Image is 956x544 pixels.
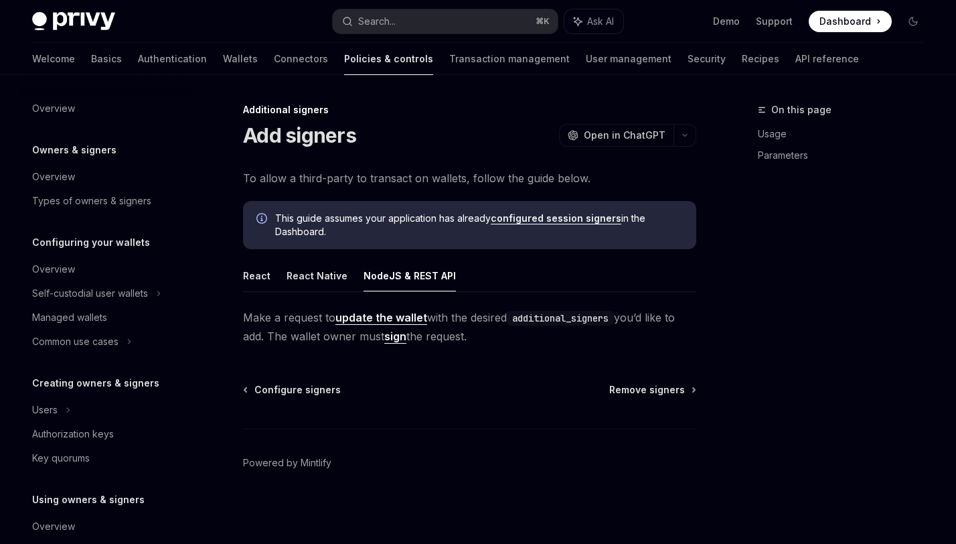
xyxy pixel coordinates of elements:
a: configured session signers [491,212,621,224]
a: Remove signers [609,383,695,397]
a: Wallets [223,43,258,75]
span: This guide assumes your application has already in the Dashboard. [275,212,683,239]
a: Usage [758,123,935,145]
h5: Configuring your wallets [32,234,150,251]
span: On this page [771,102,831,118]
svg: Info [256,213,270,226]
a: Basics [91,43,122,75]
div: Key quorums [32,450,90,466]
a: sign [384,330,406,344]
code: additional_signers [507,311,614,326]
a: Security [688,43,726,75]
span: Make a request to with the desired you’d like to add. The wallet owner must the request. [243,308,696,346]
a: Authorization keys [21,422,193,446]
div: Overview [32,169,75,185]
a: Dashboard [809,11,892,32]
button: NodeJS & REST API [364,260,456,291]
a: Powered by Mintlify [243,456,331,470]
span: Open in ChatGPT [584,129,665,142]
span: Configure signers [254,383,341,397]
div: Managed wallets [32,310,107,326]
a: Managed wallets [21,305,193,330]
div: Authorization keys [32,426,114,442]
button: React Native [287,260,347,291]
div: Types of owners & signers [32,193,151,209]
div: Overview [32,519,75,535]
a: User management [586,43,671,75]
a: API reference [795,43,859,75]
button: Toggle dark mode [902,11,924,32]
span: Remove signers [609,383,685,397]
a: Policies & controls [344,43,433,75]
a: Overview [21,96,193,121]
span: ⌘ K [536,16,550,27]
a: Overview [21,165,193,189]
div: Users [32,402,58,418]
a: update the wallet [335,311,427,325]
button: Open in ChatGPT [559,124,673,147]
img: dark logo [32,12,115,31]
a: Parameters [758,145,935,166]
a: Connectors [274,43,328,75]
div: Search... [358,13,396,29]
div: Overview [32,100,75,117]
div: Overview [32,261,75,277]
span: To allow a third-party to transact on wallets, follow the guide below. [243,169,696,188]
button: React [243,260,270,291]
a: Overview [21,257,193,281]
a: Overview [21,515,193,539]
h5: Using owners & signers [32,492,145,508]
button: Ask AI [564,9,623,33]
a: Transaction management [449,43,570,75]
a: Recipes [742,43,779,75]
div: Self-custodial user wallets [32,285,148,301]
button: Search...⌘K [333,9,557,33]
h5: Owners & signers [32,142,116,158]
a: Authentication [138,43,207,75]
span: Dashboard [819,15,871,28]
a: Support [756,15,793,28]
span: Ask AI [587,15,614,28]
a: Types of owners & signers [21,189,193,213]
h5: Creating owners & signers [32,375,159,391]
a: Demo [713,15,740,28]
h1: Add signers [243,123,356,147]
a: Welcome [32,43,75,75]
a: Key quorums [21,446,193,470]
a: Configure signers [244,383,341,397]
div: Additional signers [243,103,696,117]
div: Common use cases [32,334,118,350]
